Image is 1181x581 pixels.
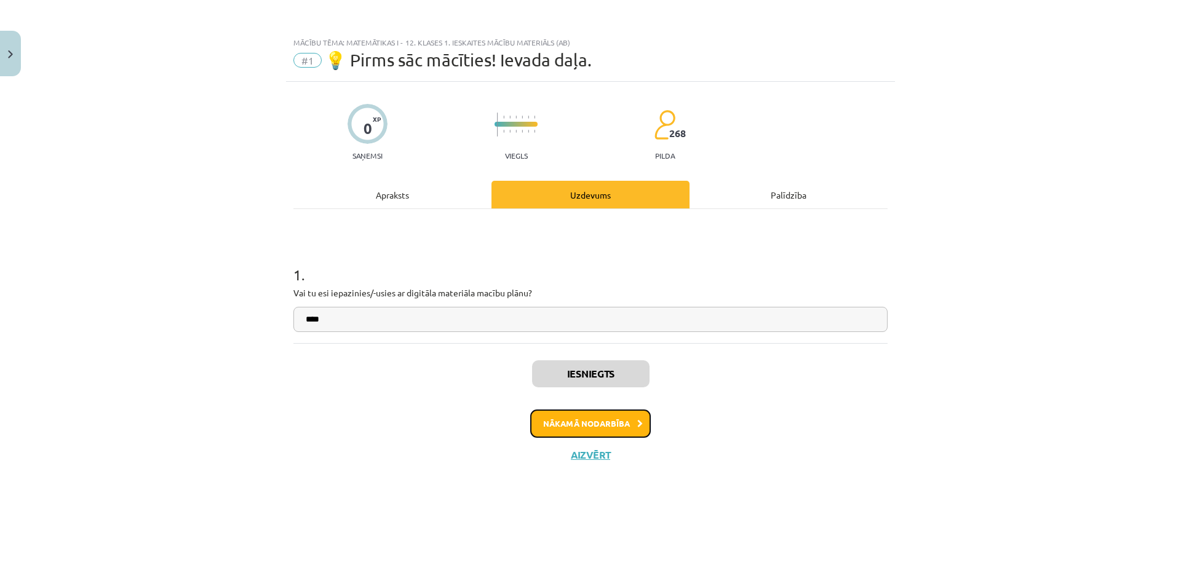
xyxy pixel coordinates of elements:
[293,38,888,47] div: Mācību tēma: Matemātikas i - 12. klases 1. ieskaites mācību materiāls (ab)
[528,116,529,119] img: icon-short-line-57e1e144782c952c97e751825c79c345078a6d821885a25fce030b3d8c18986b.svg
[364,120,372,137] div: 0
[534,130,535,133] img: icon-short-line-57e1e144782c952c97e751825c79c345078a6d821885a25fce030b3d8c18986b.svg
[522,130,523,133] img: icon-short-line-57e1e144782c952c97e751825c79c345078a6d821885a25fce030b3d8c18986b.svg
[669,128,686,139] span: 268
[515,130,517,133] img: icon-short-line-57e1e144782c952c97e751825c79c345078a6d821885a25fce030b3d8c18986b.svg
[325,50,592,70] span: 💡 Pirms sāc mācīties! Ievada daļa.
[655,151,675,160] p: pilda
[503,130,504,133] img: icon-short-line-57e1e144782c952c97e751825c79c345078a6d821885a25fce030b3d8c18986b.svg
[528,130,529,133] img: icon-short-line-57e1e144782c952c97e751825c79c345078a6d821885a25fce030b3d8c18986b.svg
[534,116,535,119] img: icon-short-line-57e1e144782c952c97e751825c79c345078a6d821885a25fce030b3d8c18986b.svg
[293,287,888,299] p: Vai tu esi iepazinies/-usies ar digitāla materiāla macību plānu?
[497,113,498,136] img: icon-long-line-d9ea69661e0d244f92f715978eff75569469978d946b2353a9bb055b3ed8787d.svg
[515,116,517,119] img: icon-short-line-57e1e144782c952c97e751825c79c345078a6d821885a25fce030b3d8c18986b.svg
[509,130,511,133] img: icon-short-line-57e1e144782c952c97e751825c79c345078a6d821885a25fce030b3d8c18986b.svg
[491,181,690,208] div: Uzdevums
[373,116,381,122] span: XP
[293,53,322,68] span: #1
[505,151,528,160] p: Viegls
[293,181,491,208] div: Apraksts
[522,116,523,119] img: icon-short-line-57e1e144782c952c97e751825c79c345078a6d821885a25fce030b3d8c18986b.svg
[530,409,651,438] button: Nākamā nodarbība
[503,116,504,119] img: icon-short-line-57e1e144782c952c97e751825c79c345078a6d821885a25fce030b3d8c18986b.svg
[8,50,13,58] img: icon-close-lesson-0947bae3869378f0d4975bcd49f059093ad1ed9edebbc8119c70593378902aed.svg
[509,116,511,119] img: icon-short-line-57e1e144782c952c97e751825c79c345078a6d821885a25fce030b3d8c18986b.svg
[690,181,888,208] div: Palīdzība
[348,151,388,160] p: Saņemsi
[293,245,888,283] h1: 1 .
[567,449,614,461] button: Aizvērt
[532,360,650,387] button: Iesniegts
[654,109,675,140] img: students-c634bb4e5e11cddfef0936a35e636f08e4e9abd3cc4e673bd6f9a4125e45ecb1.svg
